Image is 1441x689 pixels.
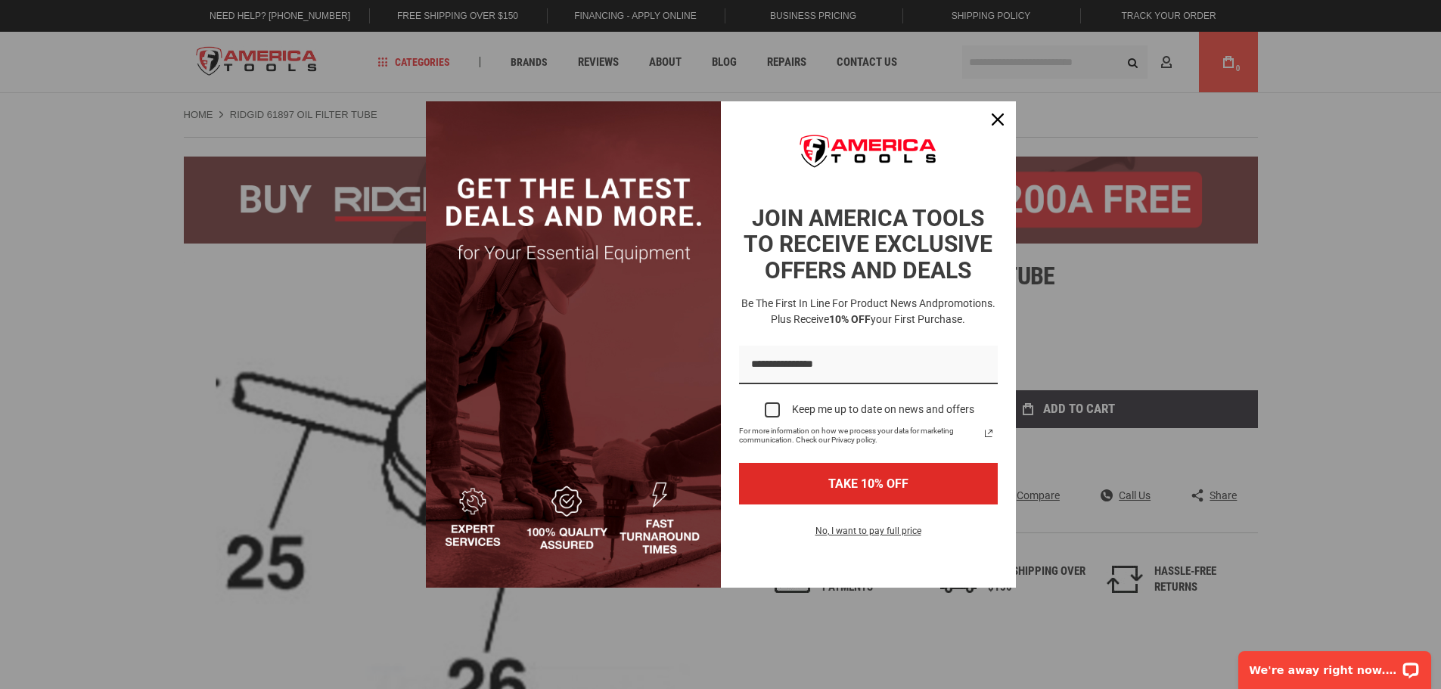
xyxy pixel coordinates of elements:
[980,101,1016,138] button: Close
[1228,641,1441,689] iframe: LiveChat chat widget
[744,205,992,284] strong: JOIN AMERICA TOOLS TO RECEIVE EXCLUSIVE OFFERS AND DEALS
[829,313,871,325] strong: 10% OFF
[739,427,980,445] span: For more information on how we process your data for marketing communication. Check our Privacy p...
[739,463,998,504] button: TAKE 10% OFF
[992,113,1004,126] svg: close icon
[980,424,998,442] svg: link icon
[739,346,998,384] input: Email field
[736,296,1001,327] h3: Be the first in line for product news and
[980,424,998,442] a: Read our Privacy Policy
[792,403,974,416] div: Keep me up to date on news and offers
[803,523,933,548] button: No, I want to pay full price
